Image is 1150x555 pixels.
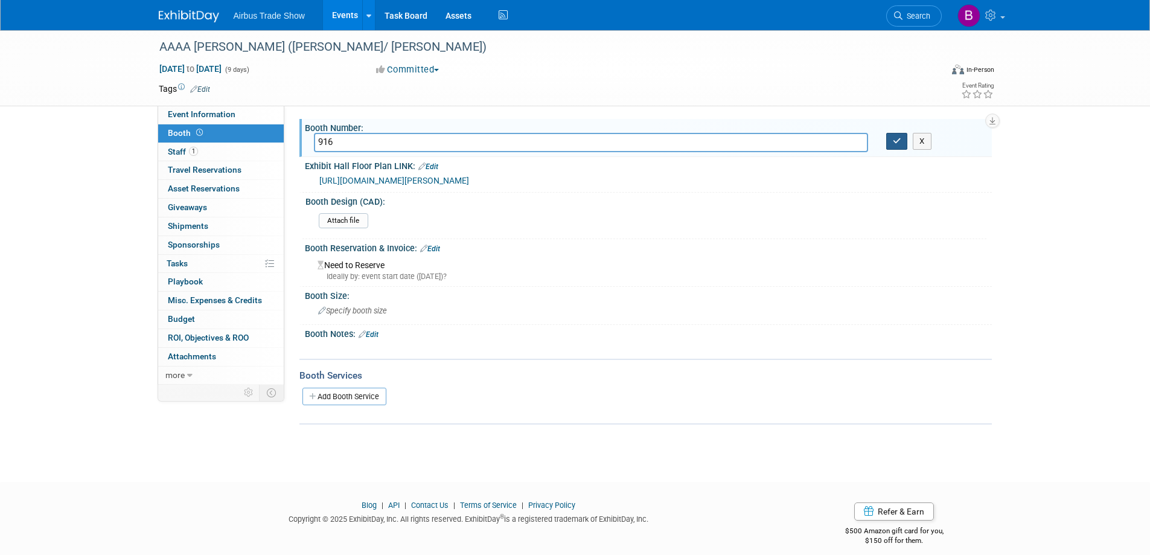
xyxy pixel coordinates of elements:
a: Sponsorships [158,236,284,254]
div: Event Format [870,63,995,81]
div: Need to Reserve [314,256,983,282]
a: Terms of Service [460,501,517,510]
div: Booth Design (CAD): [305,193,986,208]
span: Event Information [168,109,235,119]
span: Booth not reserved yet [194,128,205,137]
a: Edit [190,85,210,94]
td: Tags [159,83,210,95]
span: Attachments [168,351,216,361]
a: Edit [359,330,379,339]
a: Travel Reservations [158,161,284,179]
div: AAAA [PERSON_NAME] ([PERSON_NAME]/ [PERSON_NAME]) [155,36,924,58]
a: Booth [158,124,284,143]
div: Booth Number: [305,119,992,134]
button: Committed [372,63,444,76]
a: [URL][DOMAIN_NAME][PERSON_NAME] [319,176,469,185]
a: Add Booth Service [302,388,386,405]
span: [DATE] [DATE] [159,63,222,74]
span: Travel Reservations [168,165,241,175]
img: ExhibitDay [159,10,219,22]
img: Format-Inperson.png [952,65,964,74]
a: more [158,367,284,385]
span: Airbus Trade Show [234,11,305,21]
span: to [185,64,196,74]
div: Booth Notes: [305,325,992,341]
a: Privacy Policy [528,501,575,510]
div: Exhibit Hall Floor Plan LINK: [305,157,992,173]
div: Ideally by: event start date ([DATE])? [318,271,983,282]
td: Toggle Event Tabs [259,385,284,400]
a: Staff1 [158,143,284,161]
a: Playbook [158,273,284,291]
div: Booth Services [299,369,992,382]
div: Copyright © 2025 ExhibitDay, Inc. All rights reserved. ExhibitDay is a registered trademark of Ex... [159,511,779,525]
a: Shipments [158,217,284,236]
span: Giveaways [168,202,207,212]
button: X [913,133,931,150]
span: more [165,370,185,380]
div: Booth Size: [305,287,992,302]
a: Misc. Expenses & Credits [158,292,284,310]
span: Asset Reservations [168,184,240,193]
span: | [450,501,458,510]
span: (9 days) [224,66,249,74]
span: Misc. Expenses & Credits [168,295,262,305]
span: Booth [168,128,205,138]
span: 1 [189,147,198,156]
a: Giveaways [158,199,284,217]
sup: ® [500,513,504,520]
a: ROI, Objectives & ROO [158,329,284,347]
span: Search [902,11,930,21]
a: Contact Us [411,501,449,510]
div: $500 Amazon gift card for you, [797,518,992,546]
span: | [519,501,526,510]
span: | [401,501,409,510]
div: $150 off for them. [797,536,992,546]
span: Specify booth size [318,306,387,315]
span: ROI, Objectives & ROO [168,333,249,342]
td: Personalize Event Tab Strip [238,385,260,400]
a: Event Information [158,106,284,124]
span: Staff [168,147,198,156]
a: Budget [158,310,284,329]
a: Edit [418,162,438,171]
span: Shipments [168,221,208,231]
a: Search [886,5,942,27]
a: Refer & Earn [854,502,934,521]
a: Tasks [158,255,284,273]
a: Asset Reservations [158,180,284,198]
a: Attachments [158,348,284,366]
span: | [379,501,386,510]
span: Sponsorships [168,240,220,249]
span: Playbook [168,277,203,286]
a: API [388,501,400,510]
div: Event Rating [961,83,994,89]
a: Edit [420,245,440,253]
img: Brianna Corbett [957,4,980,27]
div: In-Person [966,65,994,74]
span: Budget [168,314,195,324]
span: Tasks [167,258,188,268]
a: Blog [362,501,377,510]
div: Booth Reservation & Invoice: [305,239,992,255]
